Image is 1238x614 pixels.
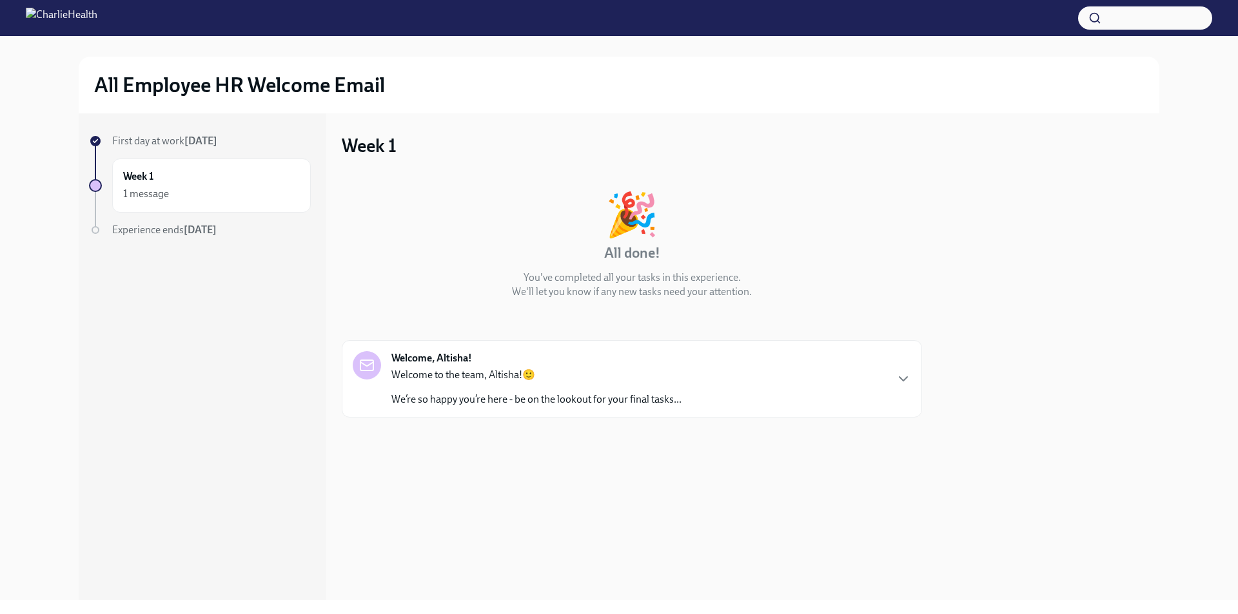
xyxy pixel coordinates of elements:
[604,244,660,263] h4: All done!
[184,135,217,147] strong: [DATE]
[605,193,658,236] div: 🎉
[391,351,472,365] strong: Welcome, Altisha!
[112,224,217,236] span: Experience ends
[512,285,752,299] p: We'll let you know if any new tasks need your attention.
[123,187,169,201] div: 1 message
[89,158,311,213] a: Week 11 message
[94,72,385,98] h2: All Employee HR Welcome Email
[391,368,682,382] p: Welcome to the team, Altisha!🙂
[342,134,397,157] h3: Week 1
[123,169,153,184] h6: Week 1
[26,8,97,28] img: CharlieHealth
[89,134,311,148] a: First day at work[DATE]
[112,135,217,147] span: First day at work
[391,392,682,407] p: We’re so happy you’re here - be on the lookout for your final tasks...
[524,271,741,285] p: You've completed all your tasks in this experience.
[184,224,217,236] strong: [DATE]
